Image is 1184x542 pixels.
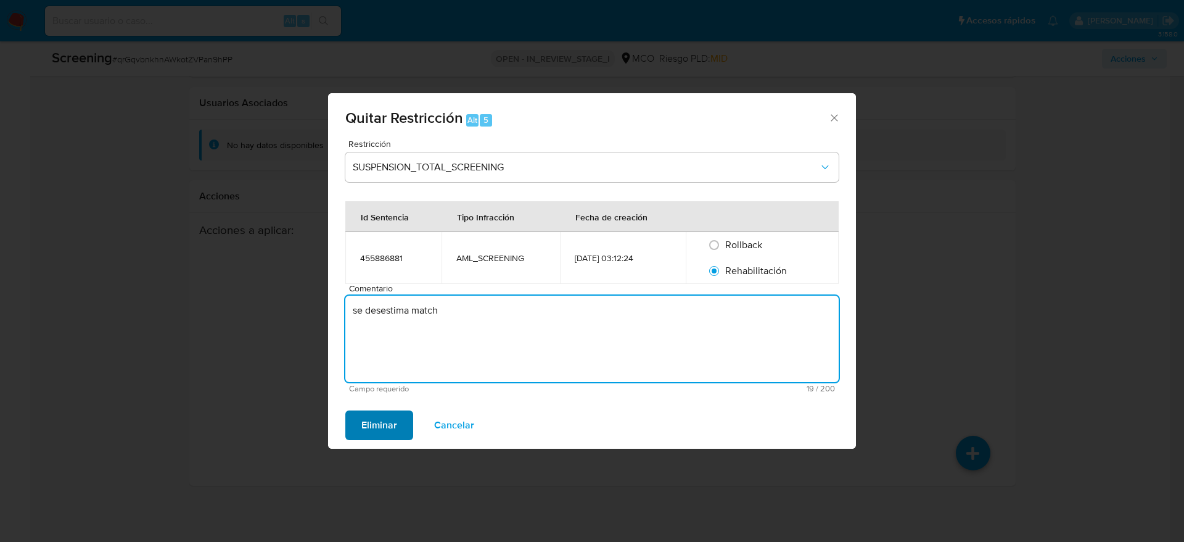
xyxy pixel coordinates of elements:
span: Eliminar [361,412,397,439]
button: Restriction [345,152,839,182]
span: Rehabilitación [725,264,787,278]
div: Id Sentencia [346,202,424,231]
div: 455886881 [360,252,427,264]
span: 5 [483,114,488,126]
span: Quitar Restricción [345,107,463,128]
span: Máximo 200 caracteres [592,385,835,393]
div: Fecha de creación [561,202,662,231]
button: Cancelar [418,411,490,440]
span: Restricción [348,140,842,148]
button: Cerrar ventana [828,112,839,123]
span: Campo requerido [349,385,592,393]
div: [DATE] 03:12:24 [575,252,670,264]
div: AML_SCREENING [456,252,545,264]
span: Comentario [349,284,842,293]
span: Alt [467,114,477,126]
span: Cancelar [434,412,474,439]
span: Rollback [725,238,762,252]
button: Eliminar [345,411,413,440]
span: SUSPENSION_TOTAL_SCREENING [353,161,819,173]
textarea: se desestima match [345,296,839,382]
div: Tipo Infracción [442,202,529,231]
